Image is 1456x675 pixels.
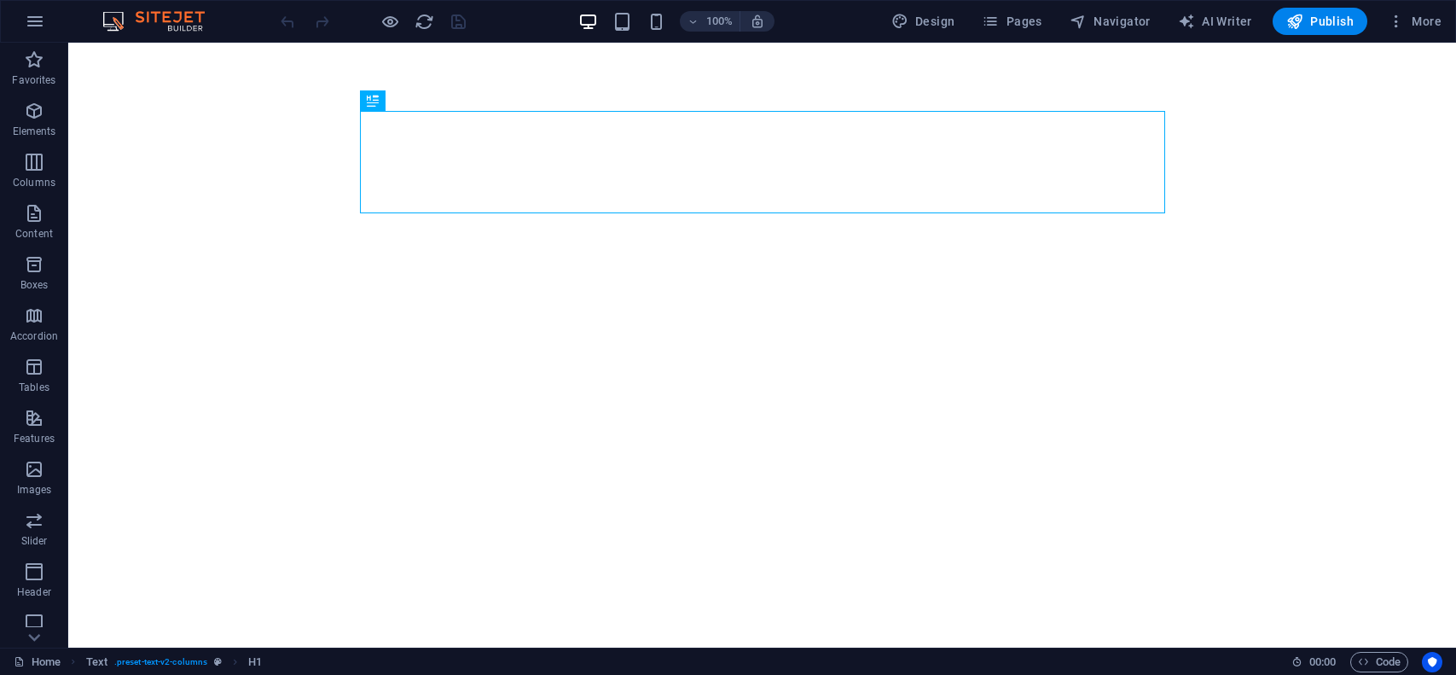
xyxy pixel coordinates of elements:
[15,227,53,241] p: Content
[1321,655,1324,668] span: :
[1388,13,1441,30] span: More
[14,652,61,672] a: Click to cancel selection. Double-click to open Pages
[86,652,107,672] span: Click to select. Double-click to edit
[86,652,263,672] nav: breadcrumb
[17,585,51,599] p: Header
[705,11,733,32] h6: 100%
[14,432,55,445] p: Features
[21,534,48,548] p: Slider
[885,8,962,35] div: Design (Ctrl+Alt+Y)
[1358,652,1401,672] span: Code
[114,652,207,672] span: . preset-text-v2-columns
[248,652,262,672] span: Click to select. Double-click to edit
[1070,13,1151,30] span: Navigator
[20,278,49,292] p: Boxes
[1286,13,1354,30] span: Publish
[19,381,49,394] p: Tables
[98,11,226,32] img: Editor Logo
[750,14,765,29] i: On resize automatically adjust zoom level to fit chosen device.
[12,73,55,87] p: Favorites
[1291,652,1337,672] h6: Session time
[885,8,962,35] button: Design
[13,125,56,138] p: Elements
[380,11,400,32] button: Click here to leave preview mode and continue editing
[1350,652,1408,672] button: Code
[17,483,52,497] p: Images
[214,657,222,666] i: This element is a customizable preset
[1381,8,1448,35] button: More
[415,12,434,32] i: Reload page
[982,13,1041,30] span: Pages
[414,11,434,32] button: reload
[680,11,740,32] button: 100%
[975,8,1048,35] button: Pages
[13,176,55,189] p: Columns
[1309,652,1336,672] span: 00 00
[1422,652,1442,672] button: Usercentrics
[1063,8,1157,35] button: Navigator
[1178,13,1252,30] span: AI Writer
[1171,8,1259,35] button: AI Writer
[891,13,955,30] span: Design
[1273,8,1367,35] button: Publish
[10,329,58,343] p: Accordion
